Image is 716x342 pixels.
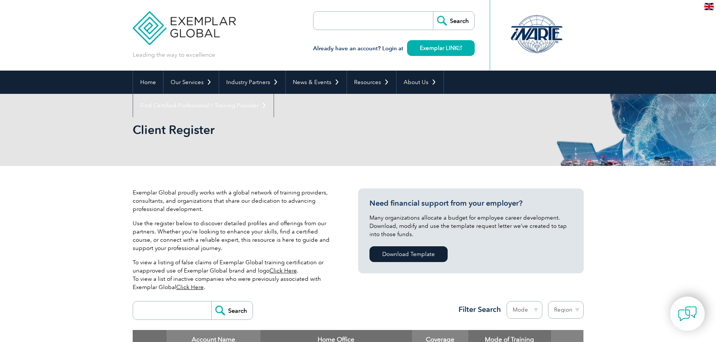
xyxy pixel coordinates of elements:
input: Search [433,12,474,30]
a: Industry Partners [219,71,285,94]
h2: Client Register [133,124,448,136]
h3: Already have an account? Login at [313,44,475,53]
img: open_square.png [458,46,462,50]
a: Home [133,71,163,94]
h3: Filter Search [454,305,501,314]
p: Use the register below to discover detailed profiles and offerings from our partners. Whether you... [133,219,336,252]
p: Many organizations allocate a budget for employee career development. Download, modify and use th... [369,214,572,238]
p: Leading the way to excellence [133,51,215,59]
a: Our Services [163,71,219,94]
a: News & Events [286,71,347,94]
a: Download Template [369,246,448,262]
p: To view a listing of false claims of Exemplar Global training certification or unapproved use of ... [133,258,336,291]
a: About Us [397,71,444,94]
img: en [704,3,714,10]
a: Resources [347,71,396,94]
a: Exemplar LINK [407,40,475,56]
p: Exemplar Global proudly works with a global network of training providers, consultants, and organ... [133,188,336,213]
h3: Need financial support from your employer? [369,199,572,208]
a: Click Here [176,284,204,291]
a: Click Here [269,267,297,274]
input: Search [211,301,253,319]
a: Find Certified Professional / Training Provider [133,94,274,117]
img: contact-chat.png [678,304,697,323]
